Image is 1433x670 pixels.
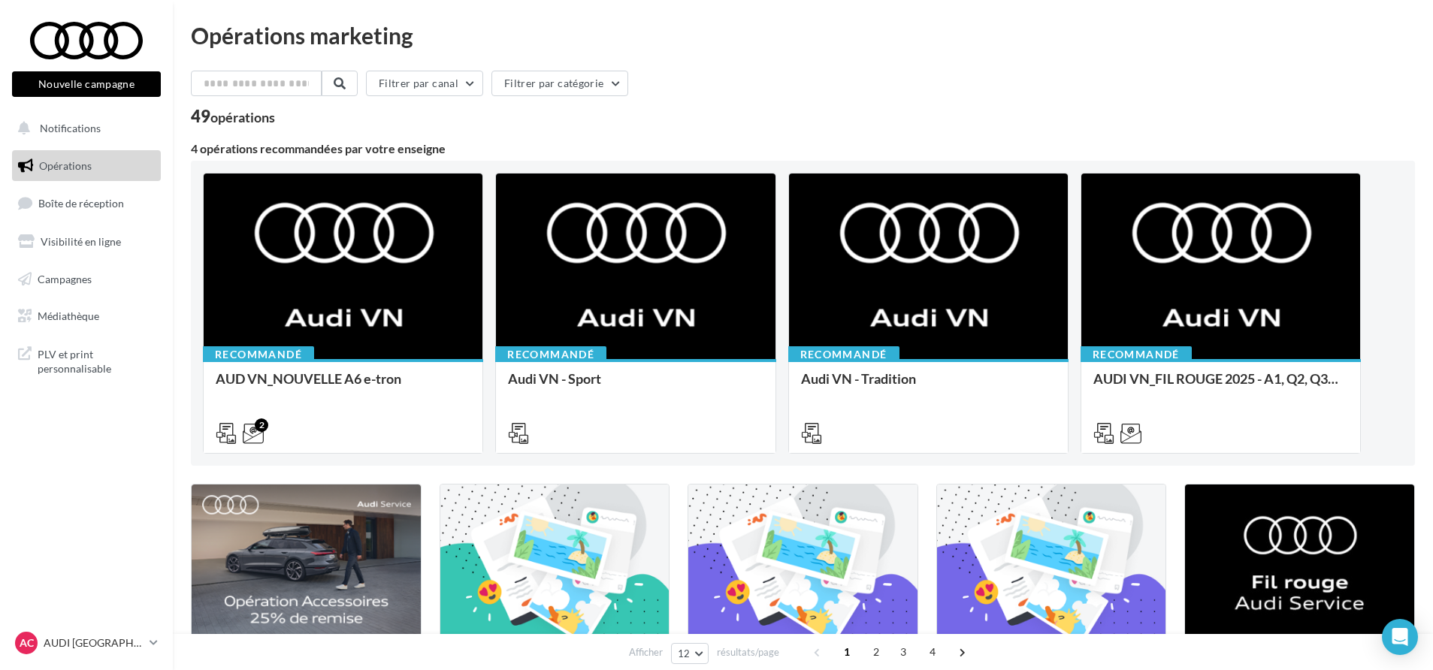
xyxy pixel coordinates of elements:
[191,143,1415,155] div: 4 opérations recommandées par votre enseigne
[9,264,164,295] a: Campagnes
[835,640,859,664] span: 1
[864,640,888,664] span: 2
[491,71,628,96] button: Filtrer par catégorie
[717,645,779,659] span: résultats/page
[203,346,314,363] div: Recommandé
[671,643,709,664] button: 12
[40,122,101,134] span: Notifications
[508,371,763,401] div: Audi VN - Sport
[216,371,470,401] div: AUD VN_NOUVELLE A6 e-tron
[1093,371,1348,401] div: AUDI VN_FIL ROUGE 2025 - A1, Q2, Q3, Q5 et Q4 e-tron
[9,338,164,382] a: PLV et print personnalisable
[20,635,34,650] span: AC
[39,159,92,172] span: Opérations
[12,629,161,657] a: AC AUDI [GEOGRAPHIC_DATA]
[9,187,164,219] a: Boîte de réception
[38,272,92,285] span: Campagnes
[495,346,606,363] div: Recommandé
[788,346,899,363] div: Recommandé
[41,235,121,248] span: Visibilité en ligne
[1081,346,1192,363] div: Recommandé
[9,113,158,144] button: Notifications
[366,71,483,96] button: Filtrer par canal
[629,645,663,659] span: Afficher
[44,635,144,650] p: AUDI [GEOGRAPHIC_DATA]
[191,108,275,125] div: 49
[9,150,164,182] a: Opérations
[38,309,99,322] span: Médiathèque
[255,418,268,432] div: 2
[38,344,155,376] span: PLV et print personnalisable
[1382,619,1418,655] div: Open Intercom Messenger
[678,647,691,659] span: 12
[891,640,915,664] span: 3
[210,110,275,124] div: opérations
[191,24,1415,47] div: Opérations marketing
[801,371,1056,401] div: Audi VN - Tradition
[12,71,161,97] button: Nouvelle campagne
[9,300,164,332] a: Médiathèque
[921,640,945,664] span: 4
[9,226,164,258] a: Visibilité en ligne
[38,197,124,210] span: Boîte de réception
